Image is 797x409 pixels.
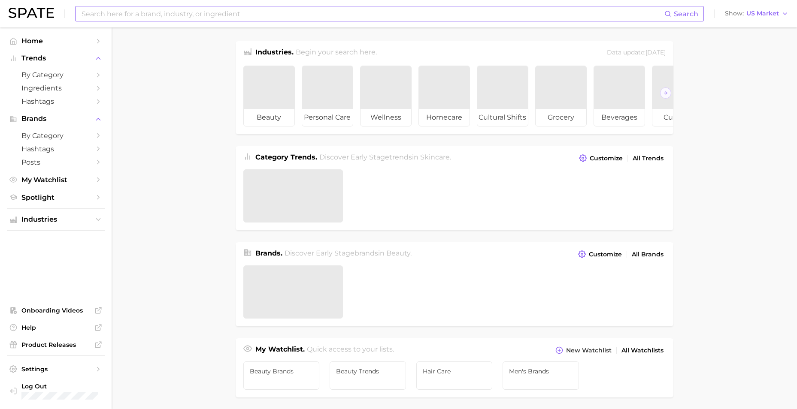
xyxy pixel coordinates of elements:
h1: Industries. [255,47,294,59]
span: Posts [21,158,90,166]
a: cultural shifts [477,66,528,126]
a: Ingredients [7,81,105,95]
button: Customize [577,152,624,164]
button: Scroll Right [660,87,671,99]
span: Industries [21,216,90,223]
a: grocery [535,66,587,126]
h1: My Watchlist. [255,344,305,356]
button: Brands [7,112,105,125]
a: beauty [243,66,295,126]
span: cultural shifts [477,109,528,126]
span: skincare [420,153,450,161]
a: All Trends [630,153,666,164]
span: beverages [594,109,645,126]
img: SPATE [9,8,54,18]
span: Search [674,10,698,18]
a: Log out. Currently logged in with e-mail lerae.matz@unilever.com. [7,380,105,402]
span: wellness [361,109,411,126]
a: personal care [302,66,353,126]
a: by Category [7,129,105,142]
span: Brands [21,115,90,123]
a: All Brands [630,249,666,260]
span: grocery [536,109,586,126]
span: Beauty Brands [250,368,313,375]
a: Product Releases [7,338,105,351]
span: Ingredients [21,84,90,92]
a: homecare [418,66,470,126]
div: Data update: [DATE] [607,47,666,59]
button: New Watchlist [553,344,613,356]
input: Search here for a brand, industry, or ingredient [81,6,664,21]
a: Hashtags [7,95,105,108]
span: homecare [419,109,470,126]
a: Hair Care [416,361,493,390]
span: All Watchlists [621,347,664,354]
a: All Watchlists [619,345,666,356]
span: Settings [21,365,90,373]
span: Log Out [21,382,98,390]
a: My Watchlist [7,173,105,186]
a: Home [7,34,105,48]
span: Spotlight [21,193,90,201]
a: Hashtags [7,142,105,156]
span: Hair Care [423,368,486,375]
button: Customize [576,248,624,260]
span: My Watchlist [21,176,90,184]
span: Home [21,37,90,45]
h2: Begin your search here. [296,47,377,59]
a: Help [7,321,105,334]
a: Posts [7,156,105,169]
span: Discover Early Stage trends in . [319,153,451,161]
span: Beauty Trends [336,368,400,375]
a: beverages [594,66,645,126]
a: by Category [7,68,105,81]
span: Onboarding Videos [21,307,90,314]
button: Industries [7,213,105,226]
span: New Watchlist [566,347,612,354]
span: Brands . [255,249,282,257]
span: All Trends [633,155,664,162]
a: culinary [652,66,703,126]
span: US Market [746,11,779,16]
a: Onboarding Videos [7,304,105,317]
a: Settings [7,363,105,376]
a: Men's Brands [503,361,579,390]
a: Beauty Trends [330,361,406,390]
span: Show [725,11,744,16]
a: wellness [360,66,412,126]
span: culinary [652,109,703,126]
span: by Category [21,71,90,79]
span: Trends [21,54,90,62]
span: Product Releases [21,341,90,349]
a: Beauty Brands [243,361,320,390]
span: Discover Early Stage brands in . [285,249,412,257]
button: Trends [7,52,105,65]
span: Hashtags [21,97,90,105]
span: beauty [244,109,294,126]
span: beauty [386,249,410,257]
span: All Brands [632,251,664,258]
button: ShowUS Market [723,8,791,19]
span: personal care [302,109,353,126]
span: Men's Brands [509,368,573,375]
span: Customize [590,155,623,162]
span: Help [21,324,90,331]
span: by Category [21,132,90,140]
span: Category Trends . [255,153,317,161]
span: Customize [589,251,622,258]
a: Spotlight [7,191,105,204]
h2: Quick access to your lists. [307,344,394,356]
span: Hashtags [21,145,90,153]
